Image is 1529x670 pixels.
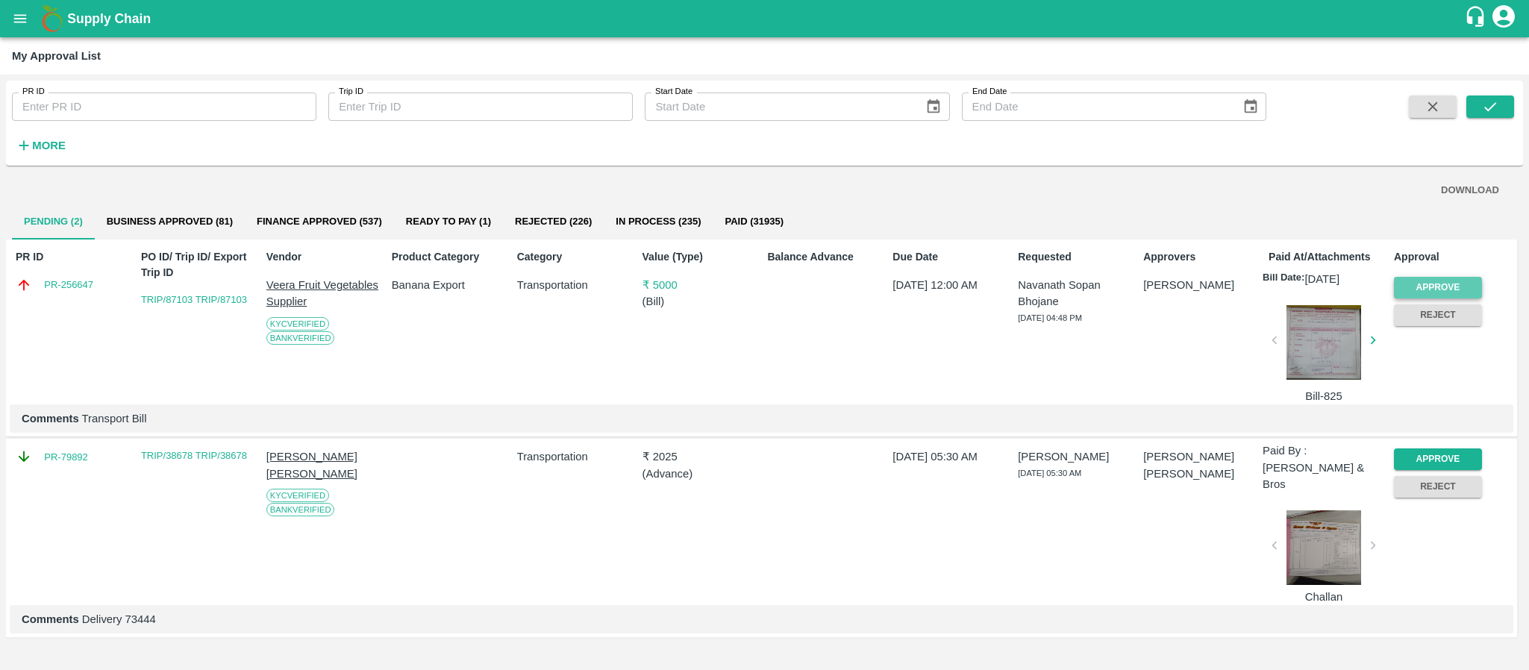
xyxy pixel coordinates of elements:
[1394,476,1482,498] button: Reject
[1281,589,1367,605] p: Challan
[394,204,503,239] button: Ready To Pay (1)
[1143,249,1263,265] p: Approvers
[962,93,1231,121] input: End Date
[44,278,93,292] a: PR-256647
[1263,271,1304,287] p: Bill Date:
[266,448,386,482] p: [PERSON_NAME] [PERSON_NAME]
[1394,249,1513,265] p: Approval
[141,249,260,281] p: PO ID/ Trip ID/ Export Trip ID
[517,448,637,465] p: Transportation
[1490,3,1517,34] div: account of current user
[642,448,762,465] p: ₹ 2025
[67,11,151,26] b: Supply Chain
[392,249,511,265] p: Product Category
[892,448,1012,465] p: [DATE] 05:30 AM
[12,204,95,239] button: Pending (2)
[892,277,1012,293] p: [DATE] 12:00 AM
[141,450,247,461] a: TRIP/38678 TRIP/38678
[266,503,335,516] span: Bank Verified
[22,613,79,625] b: Comments
[1018,277,1137,310] p: Navanath Sopan Bhojane
[1464,5,1490,32] div: customer-support
[1018,469,1081,478] span: [DATE] 05:30 AM
[95,204,245,239] button: Business Approved (81)
[642,249,762,265] p: Value (Type)
[245,204,394,239] button: Finance Approved (537)
[1236,93,1265,121] button: Choose date
[1018,448,1137,465] p: [PERSON_NAME]
[517,249,637,265] p: Category
[655,86,692,98] label: Start Date
[266,249,386,265] p: Vendor
[645,93,913,121] input: Start Date
[604,204,713,239] button: In Process (235)
[12,133,69,158] button: More
[1281,388,1367,404] p: Bill-825
[339,86,363,98] label: Trip ID
[1435,178,1505,204] button: DOWNLOAD
[22,611,1501,627] p: Delivery 73444
[22,86,45,98] label: PR ID
[266,317,329,331] span: KYC Verified
[713,204,795,239] button: Paid (31935)
[37,4,67,34] img: logo
[642,277,762,293] p: ₹ 5000
[16,249,135,265] p: PR ID
[32,140,66,151] strong: More
[328,93,633,121] input: Enter Trip ID
[1269,249,1388,265] p: Paid At/Attachments
[67,8,1464,29] a: Supply Chain
[767,249,887,265] p: Balance Advance
[266,331,335,345] span: Bank Verified
[3,1,37,36] button: open drawer
[1143,466,1263,482] p: [PERSON_NAME]
[1018,313,1082,322] span: [DATE] 04:48 PM
[22,413,79,425] b: Comments
[972,86,1007,98] label: End Date
[1018,249,1137,265] p: Requested
[642,293,762,310] p: ( Bill )
[517,277,637,293] p: Transportation
[1394,304,1482,326] button: Reject
[1394,448,1482,470] button: Approve
[503,204,604,239] button: Rejected (226)
[141,294,247,305] a: TRIP/87103 TRIP/87103
[642,466,762,482] p: ( Advance )
[392,277,511,293] p: Banana Export
[12,46,101,66] div: My Approval List
[44,450,88,465] a: PR-79892
[266,489,329,502] span: KYC Verified
[1143,277,1263,293] p: [PERSON_NAME]
[12,93,316,121] input: Enter PR ID
[1143,448,1263,465] p: [PERSON_NAME]
[1394,277,1482,298] button: Approve
[266,277,386,310] p: Veera Fruit Vegetables Supplier
[892,249,1012,265] p: Due Date
[1263,442,1388,492] p: Paid By : [PERSON_NAME] & Bros
[919,93,948,121] button: Choose date
[1304,271,1339,287] p: [DATE]
[22,410,1501,427] p: Transport Bill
